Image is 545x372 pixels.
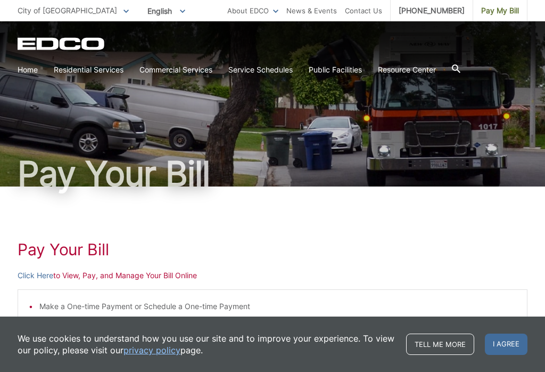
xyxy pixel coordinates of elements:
a: News & Events [286,5,337,17]
p: We use cookies to understand how you use our site and to improve your experience. To view our pol... [18,333,395,356]
span: Pay My Bill [481,5,519,17]
li: Make a One-time Payment or Schedule a One-time Payment [39,301,516,312]
a: EDCD logo. Return to the homepage. [18,37,106,50]
a: Public Facilities [309,64,362,76]
span: City of [GEOGRAPHIC_DATA] [18,6,117,15]
a: Home [18,64,38,76]
span: English [139,2,193,20]
h1: Pay Your Bill [18,240,527,259]
a: Commercial Services [139,64,212,76]
a: About EDCO [227,5,278,17]
a: Residential Services [54,64,123,76]
a: Tell me more [406,334,474,355]
h1: Pay Your Bill [18,157,527,191]
span: I agree [485,334,527,355]
p: to View, Pay, and Manage Your Bill Online [18,270,527,281]
a: Resource Center [378,64,436,76]
a: Click Here [18,270,53,281]
a: Contact Us [345,5,382,17]
a: Service Schedules [228,64,293,76]
a: privacy policy [123,344,180,356]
